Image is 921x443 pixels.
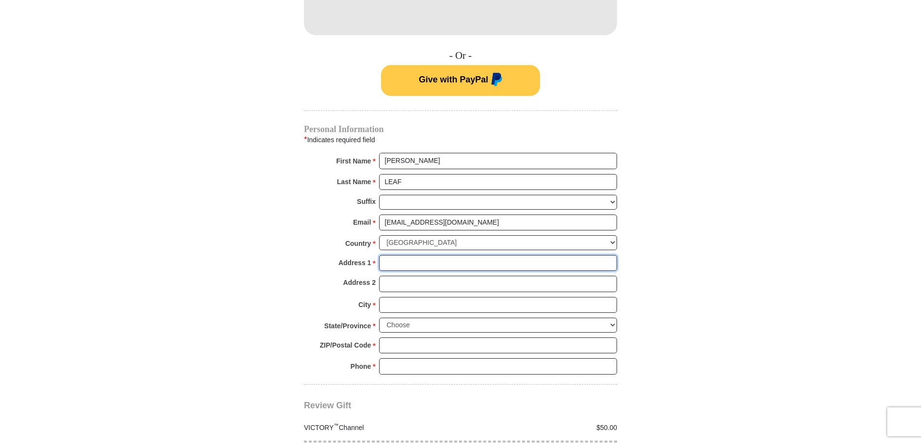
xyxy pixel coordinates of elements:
strong: Suffix [357,195,376,208]
div: VICTORY Channel [299,423,461,433]
strong: Email [353,215,371,229]
div: Indicates required field [304,134,617,146]
strong: City [358,298,371,311]
strong: First Name [336,154,371,168]
span: Review Gift [304,401,351,410]
div: $50.00 [460,423,622,433]
button: Give with PayPal [381,65,540,96]
h4: - Or - [304,50,617,62]
h4: Personal Information [304,125,617,133]
strong: State/Province [324,319,371,333]
strong: Phone [351,360,371,373]
img: paypal [488,73,502,88]
strong: Address 2 [343,276,376,289]
strong: Address 1 [339,256,371,269]
strong: Last Name [337,175,371,188]
strong: ZIP/Postal Code [320,338,371,352]
span: Give with PayPal [419,75,488,84]
sup: ™ [334,422,339,428]
strong: Country [345,237,371,250]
